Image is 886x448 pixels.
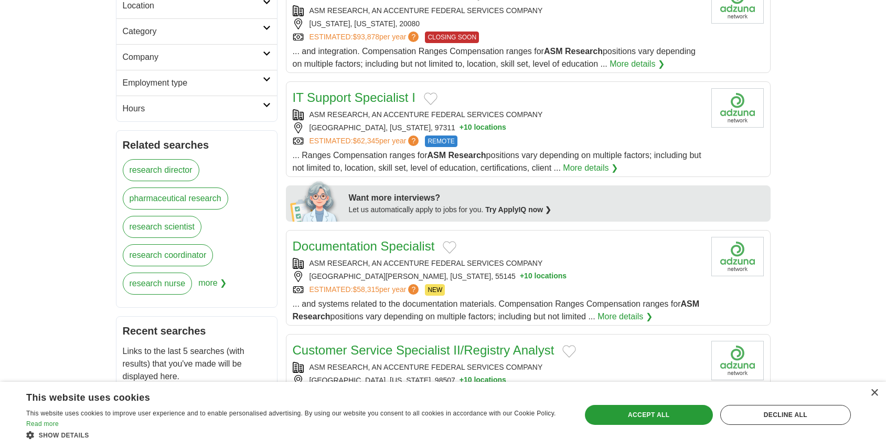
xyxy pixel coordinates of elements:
h2: Recent searches [123,323,271,339]
span: ? [408,32,419,42]
button: +10 locations [460,122,506,133]
span: This website uses cookies to improve user experience and to enable personalised advertising. By u... [26,410,556,417]
a: ESTIMATED:$62,345per year? [309,136,421,147]
a: ESTIMATED:$58,315per year? [309,284,421,296]
div: Show details [26,430,564,440]
div: [GEOGRAPHIC_DATA][PERSON_NAME], [US_STATE], 55145 [293,271,703,282]
span: + [520,271,524,282]
span: more ❯ [198,273,227,301]
a: Customer Service Specialist II/Registry Analyst [293,343,554,357]
a: IT Support Specialist I [293,90,415,105]
span: $58,315 [353,285,379,294]
div: Accept all [585,405,713,425]
button: +10 locations [460,375,506,386]
button: +10 locations [520,271,567,282]
span: + [460,375,464,386]
img: Company logo [711,341,764,380]
h2: Category [123,25,263,38]
strong: Research [565,47,603,56]
h2: Hours [123,102,263,115]
div: Let us automatically apply to jobs for you. [349,204,764,215]
a: research nurse [123,273,193,295]
div: ASM RESEARCH, AN ACCENTURE FEDERAL SERVICES COMPANY [293,258,703,269]
strong: ASM [544,47,563,56]
span: NEW [425,284,445,296]
div: ASM RESEARCH, AN ACCENTURE FEDERAL SERVICES COMPANY [293,109,703,120]
span: ? [408,136,419,146]
div: Close [870,389,878,397]
button: Add to favorite jobs [424,92,437,105]
img: Company logo [711,88,764,128]
a: Hours [116,96,277,121]
span: + [460,122,464,133]
a: Company [116,44,277,70]
div: [GEOGRAPHIC_DATA], [US_STATE], 98507 [293,375,703,386]
span: $62,345 [353,137,379,145]
span: ... Ranges Compensation ranges for positions vary depending on multiple factors; including but no... [293,151,701,172]
a: More details ❯ [597,310,653,323]
a: Documentation Specialist [293,239,435,253]
span: REMOTE [425,136,457,147]
span: ... and integration. Compensation Ranges Compensation ranges for positions vary depending on mult... [293,47,696,68]
span: $93,878 [353,33,379,41]
a: research director [123,159,199,181]
div: This website uses cookies [26,388,538,404]
strong: ASM [680,299,699,308]
a: Read more, opens a new window [26,420,59,428]
div: Decline all [720,405,851,425]
a: pharmaceutical research [123,187,228,210]
img: Company logo [711,237,764,276]
div: ASM RESEARCH, AN ACCENTURE FEDERAL SERVICES COMPANY [293,5,703,16]
h2: Company [123,51,263,64]
div: [GEOGRAPHIC_DATA], [US_STATE], 97311 [293,122,703,133]
strong: ASM [428,151,446,160]
a: Category [116,18,277,44]
a: More details ❯ [610,58,665,70]
a: Try ApplyIQ now ❯ [485,205,551,214]
span: CLOSING SOON [425,32,479,43]
button: Add to favorite jobs [562,345,576,358]
h2: Related searches [123,137,271,153]
h2: Employment type [123,77,263,89]
strong: Research [449,151,486,160]
p: Links to the last 5 searches (with results) that you've made will be displayed here. [123,345,271,383]
span: Show details [39,432,89,439]
div: Want more interviews? [349,192,764,204]
div: [US_STATE], [US_STATE], 20080 [293,18,703,29]
div: ASM RESEARCH, AN ACCENTURE FEDERAL SERVICES COMPANY [293,362,703,373]
img: apply-iq-scientist.png [290,180,341,222]
a: research scientist [123,216,202,238]
button: Add to favorite jobs [443,241,456,254]
span: ... and systems related to the documentation materials. Compensation Ranges Compensation ranges f... [293,299,700,321]
a: Employment type [116,70,277,96]
strong: Research [293,312,330,321]
span: ? [408,284,419,295]
a: research coordinator [123,244,214,266]
a: More details ❯ [563,162,618,174]
a: ESTIMATED:$93,878per year? [309,32,421,43]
